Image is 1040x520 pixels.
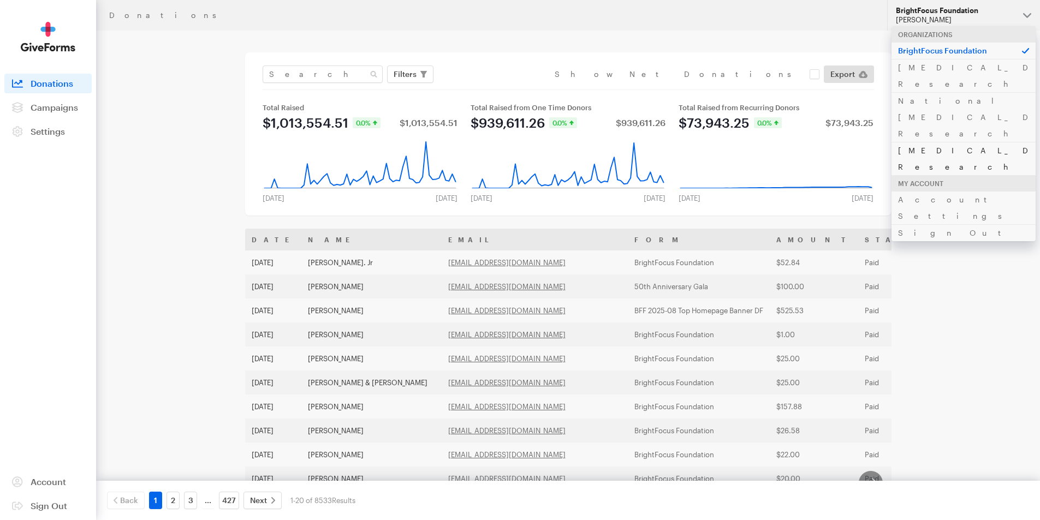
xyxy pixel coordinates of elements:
[770,346,858,370] td: $25.00
[245,322,301,346] td: [DATE]
[448,258,566,267] a: [EMAIL_ADDRESS][DOMAIN_NAME]
[845,194,880,202] div: [DATE]
[892,191,1036,224] a: Account Settings
[754,117,782,128] div: 0.0%
[892,59,1036,92] a: [MEDICAL_DATA] Research
[442,229,628,250] th: Email
[448,354,566,363] a: [EMAIL_ADDRESS][DOMAIN_NAME]
[301,274,442,298] td: [PERSON_NAME]
[353,117,381,128] div: 0.0%
[858,395,938,419] td: Paid
[549,117,577,128] div: 0.0%
[770,443,858,467] td: $22.00
[824,65,874,83] a: Export
[628,346,770,370] td: BrightFocus Foundation
[184,492,197,509] a: 3
[448,474,566,483] a: [EMAIL_ADDRESS][DOMAIN_NAME]
[301,370,442,395] td: [PERSON_NAME] & [PERSON_NAME]
[892,224,1036,241] a: Sign Out
[770,298,858,322] td: $525.53
[770,250,858,274] td: $52.84
[219,492,239,509] a: 427
[4,472,92,492] a: Account
[448,402,566,411] a: [EMAIL_ADDRESS][DOMAIN_NAME]
[245,419,301,443] td: [DATE]
[245,395,301,419] td: [DATE]
[301,250,442,274] td: [PERSON_NAME]. Jr
[4,496,92,516] a: Sign Out
[4,74,92,93] a: Donations
[628,322,770,346] td: BrightFocus Foundation
[628,395,770,419] td: BrightFocus Foundation
[628,419,770,443] td: BrightFocus Foundation
[301,346,442,370] td: [PERSON_NAME]
[770,395,858,419] td: $157.88
[464,194,499,202] div: [DATE]
[448,306,566,315] a: [EMAIL_ADDRESS][DOMAIN_NAME]
[301,298,442,322] td: [PERSON_NAME]
[245,370,301,395] td: [DATE]
[896,6,1014,15] div: BrightFocus Foundation
[243,492,282,509] a: Next
[628,298,770,322] td: BFF 2025-08 Top Homepage Banner DF
[448,450,566,459] a: [EMAIL_ADDRESS][DOMAIN_NAME]
[858,346,938,370] td: Paid
[387,65,433,83] button: Filters
[672,194,707,202] div: [DATE]
[256,194,291,202] div: [DATE]
[448,330,566,339] a: [EMAIL_ADDRESS][DOMAIN_NAME]
[301,443,442,467] td: [PERSON_NAME]
[858,229,938,250] th: Status
[263,103,457,112] div: Total Raised
[301,322,442,346] td: [PERSON_NAME]
[628,370,770,395] td: BrightFocus Foundation
[263,65,383,83] input: Search Name & Email
[301,419,442,443] td: [PERSON_NAME]
[770,322,858,346] td: $1.00
[637,194,672,202] div: [DATE]
[628,274,770,298] td: 50th Anniversary Gala
[4,98,92,117] a: Campaigns
[892,175,1036,192] div: My Account
[332,496,355,505] span: Results
[167,492,180,509] a: 2
[290,492,355,509] div: 1-20 of 8533
[31,126,65,136] span: Settings
[770,229,858,250] th: Amount
[31,500,67,511] span: Sign Out
[830,68,855,81] span: Export
[448,426,566,435] a: [EMAIL_ADDRESS][DOMAIN_NAME]
[858,443,938,467] td: Paid
[858,322,938,346] td: Paid
[250,494,267,507] span: Next
[301,229,442,250] th: Name
[4,122,92,141] a: Settings
[770,274,858,298] td: $100.00
[471,116,545,129] div: $939,611.26
[892,92,1036,142] a: National [MEDICAL_DATA] Research
[400,118,457,127] div: $1,013,554.51
[31,102,78,112] span: Campaigns
[679,116,750,129] div: $73,943.25
[448,378,566,387] a: [EMAIL_ADDRESS][DOMAIN_NAME]
[429,194,464,202] div: [DATE]
[858,274,938,298] td: Paid
[858,467,938,491] td: Paid
[301,467,442,491] td: [PERSON_NAME]
[301,395,442,419] td: [PERSON_NAME]
[770,467,858,491] td: $20.00
[31,476,66,487] span: Account
[21,22,75,52] img: GiveForms
[245,467,301,491] td: [DATE]
[245,298,301,322] td: [DATE]
[858,370,938,395] td: Paid
[263,116,348,129] div: $1,013,554.51
[628,250,770,274] td: BrightFocus Foundation
[616,118,665,127] div: $939,611.26
[858,419,938,443] td: Paid
[628,229,770,250] th: Form
[245,229,301,250] th: Date
[628,467,770,491] td: BrightFocus Foundation
[892,26,1036,43] div: Organizations
[448,282,566,291] a: [EMAIL_ADDRESS][DOMAIN_NAME]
